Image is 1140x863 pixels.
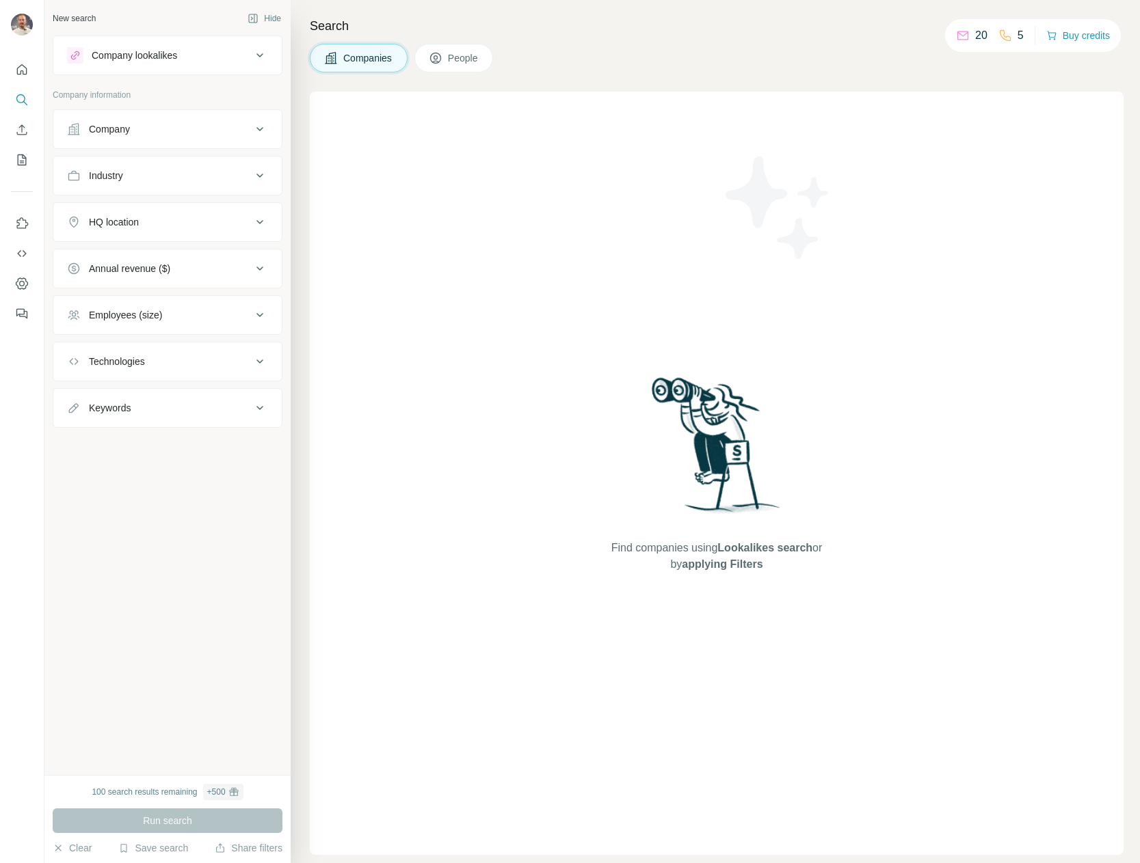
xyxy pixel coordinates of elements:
button: Use Surfe API [11,241,33,266]
img: Avatar [11,14,33,36]
div: + 500 [207,786,226,798]
div: Company lookalikes [92,49,177,62]
div: 100 search results remaining [92,784,243,800]
button: Enrich CSV [11,118,33,142]
button: Save search [118,841,188,855]
div: Company [89,122,130,136]
h4: Search [310,16,1124,36]
button: Company lookalikes [53,39,282,72]
button: Clear [53,841,92,855]
p: 20 [975,27,987,44]
span: Companies [343,51,393,65]
button: Annual revenue ($) [53,252,282,285]
div: Technologies [89,355,145,368]
button: Quick start [11,57,33,82]
button: Employees (size) [53,299,282,331]
p: 5 [1018,27,1024,44]
img: Surfe Illustration - Woman searching with binoculars [646,374,788,526]
button: Industry [53,159,282,192]
button: HQ location [53,206,282,238]
button: Use Surfe on LinkedIn [11,211,33,236]
button: Company [53,113,282,146]
div: Employees (size) [89,308,162,322]
span: People [448,51,479,65]
button: My lists [11,148,33,172]
p: Company information [53,89,282,101]
div: Keywords [89,401,131,415]
img: Surfe Illustration - Stars [717,146,840,269]
button: Share filters [215,841,282,855]
span: applying Filters [682,558,763,570]
button: Hide [238,8,291,29]
button: Technologies [53,345,282,378]
button: Dashboard [11,271,33,296]
button: Keywords [53,392,282,424]
div: HQ location [89,215,139,229]
div: Annual revenue ($) [89,262,170,275]
button: Feedback [11,301,33,326]
button: Buy credits [1046,26,1110,45]
span: Find companies using or by [607,540,826,573]
div: New search [53,12,96,25]
span: Lookalikes search [717,542,812,553]
div: Industry [89,169,123,182]
button: Search [11,87,33,112]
